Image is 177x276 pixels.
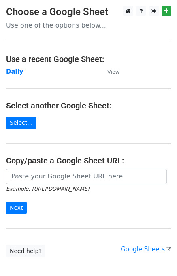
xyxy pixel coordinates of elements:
input: Next [6,202,27,214]
input: Paste your Google Sheet URL here [6,169,167,184]
a: Google Sheets [121,246,171,253]
h4: Copy/paste a Google Sheet URL: [6,156,171,166]
small: View [107,69,119,75]
a: Daily [6,68,23,75]
p: Use one of the options below... [6,21,171,30]
h4: Select another Google Sheet: [6,101,171,110]
a: View [99,68,119,75]
h3: Choose a Google Sheet [6,6,171,18]
h4: Use a recent Google Sheet: [6,54,171,64]
small: Example: [URL][DOMAIN_NAME] [6,186,89,192]
a: Select... [6,117,36,129]
a: Need help? [6,245,45,257]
